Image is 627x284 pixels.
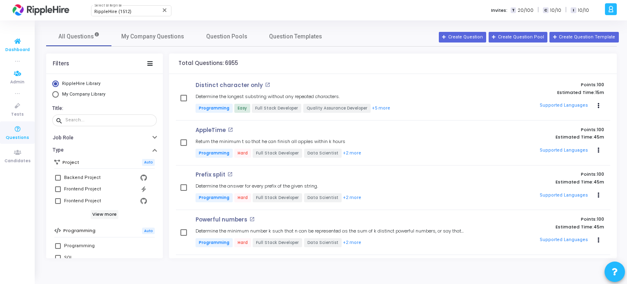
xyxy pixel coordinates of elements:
[52,105,155,112] h6: Title:
[265,82,270,87] mat-icon: open_in_new
[304,193,342,202] span: Data Scientist
[571,7,576,13] span: I
[249,217,255,222] mat-icon: open_in_new
[593,235,604,246] button: Actions
[578,7,589,14] span: 10/10
[5,47,30,54] span: Dashboard
[304,149,342,158] span: Data Scientist
[53,135,73,141] h6: Job Role
[543,7,548,13] span: C
[162,7,168,13] mat-icon: Clear
[62,92,105,97] span: My Company Library
[473,127,604,132] p: Points:
[473,82,604,87] p: Points:
[11,111,24,118] span: Tests
[518,7,534,14] span: 20/100
[64,196,101,206] div: Frontend Project
[196,139,345,144] h5: Return the minimum t so that he can finish all apples within k hours
[91,210,119,219] h6: View more
[594,134,604,140] span: 45m
[6,134,29,141] span: Questions
[65,118,153,123] input: Search...
[550,7,561,14] span: 10/10
[53,60,69,67] div: Filters
[58,32,100,41] span: All Questions
[62,81,100,86] span: RippleHire Library
[473,179,604,185] p: Estimated Time:
[46,144,163,157] button: Type
[304,238,342,247] span: Data Scientist
[206,32,247,41] span: Question Pools
[593,190,604,201] button: Actions
[196,228,465,234] h5: Determine the minimum number k such that n can be represented as the sum of k distinct powerful n...
[491,7,507,14] label: Invites:
[489,32,547,42] button: Create Question Pool
[10,2,71,18] img: logo
[537,100,591,112] button: Supported Languages
[234,238,251,247] span: Hard
[549,32,618,42] button: Create Question Template
[593,100,604,112] button: Actions
[594,224,604,230] span: 45m
[196,127,226,134] p: AppleTime
[64,184,101,194] div: Frontend Project
[473,90,604,95] p: Estimated Time:
[196,193,233,202] span: Programming
[511,7,516,13] span: T
[595,90,604,95] span: 15m
[473,217,604,222] p: Points:
[142,228,155,235] span: Auto
[597,171,604,177] span: 100
[593,145,604,156] button: Actions
[537,189,591,201] button: Supported Languages
[253,149,302,158] span: Full Stack Developer
[64,241,95,251] div: Programming
[439,32,486,42] button: Create Question
[63,228,96,233] h6: Programming
[253,193,302,202] span: Full Stack Developer
[196,104,233,113] span: Programming
[342,194,362,202] button: +2 more
[342,150,362,157] button: +2 more
[46,131,163,144] button: Job Role
[64,253,73,263] div: SQL
[234,149,251,158] span: Hard
[196,183,318,189] h5: Determine the answer for every prefix of the given string.
[538,6,539,14] span: |
[342,239,362,247] button: +2 more
[594,179,604,185] span: 45m
[10,79,24,86] span: Admin
[252,104,301,113] span: Full Stack Developer
[178,60,238,67] h4: Total Questions: 6955
[371,105,391,112] button: +5 more
[597,216,604,222] span: 100
[62,160,79,165] h6: Project
[196,82,263,89] p: Distinct character only
[121,32,184,41] span: My Company Questions
[597,126,604,133] span: 100
[53,147,64,153] h6: Type
[196,217,247,223] p: Powerful numbers
[303,104,371,113] span: Quality Assurance Developer
[196,172,225,178] p: Prefix split
[269,32,322,41] span: Question Templates
[196,149,233,158] span: Programming
[253,238,302,247] span: Full Stack Developer
[52,81,157,100] mat-radio-group: Select Library
[142,159,155,166] span: Auto
[196,94,340,99] h5: Determine the longest substring without any repeated characters.
[473,224,604,230] p: Estimated Time:
[4,158,31,165] span: Candidates
[565,6,567,14] span: |
[94,9,131,14] span: RippleHire (1512)
[473,172,604,177] p: Points:
[473,134,604,140] p: Estimated Time:
[234,193,251,202] span: Hard
[196,238,233,247] span: Programming
[537,144,591,157] button: Supported Languages
[56,117,65,124] mat-icon: search
[228,127,233,132] mat-icon: open_in_new
[64,173,100,183] div: Backend Project
[227,172,233,177] mat-icon: open_in_new
[537,234,591,246] button: Supported Languages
